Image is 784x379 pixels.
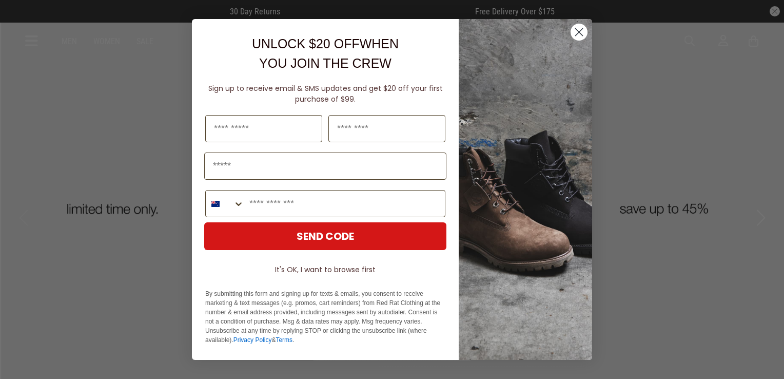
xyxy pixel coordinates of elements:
button: Close dialog [570,23,588,41]
button: Open LiveChat chat widget [8,4,39,35]
span: WHEN [360,36,399,51]
a: Terms [276,336,292,344]
span: YOU JOIN THE CREW [259,56,391,70]
span: Sign up to receive email & SMS updates and get $20 off your first purchase of $99. [208,83,443,104]
p: By submitting this form and signing up for texts & emails, you consent to receive marketing & tex... [205,289,445,345]
button: Search Countries [206,191,244,217]
span: UNLOCK $20 OFF [252,36,360,51]
img: f7662613-148e-4c88-9575-6c6b5b55a647.jpeg [459,19,592,360]
img: New Zealand [211,200,220,208]
button: It's OK, I want to browse first [204,260,446,279]
button: SEND CODE [204,222,446,250]
a: Privacy Policy [233,336,272,344]
input: Email [204,153,446,180]
input: First Name [205,115,322,142]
